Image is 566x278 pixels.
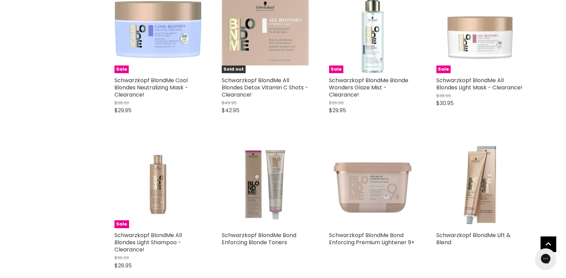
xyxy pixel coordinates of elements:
span: Sale [329,65,343,73]
iframe: Gorgias live chat messenger [532,246,559,271]
img: Schwarzkopf BlondMe Bond Enforcing Blonde Toners [222,141,309,228]
span: $38.00 [436,92,451,99]
a: Schwarzkopf BlondMe Lift & Blend [436,231,510,246]
span: $38.00 [114,100,129,106]
img: Schwarzkopf BlondMe Lift & Blend [436,141,523,228]
span: Sale [114,65,129,73]
a: Schwarzkopf BlondMe All Blondes Light Mask - Clearance! [436,76,522,91]
span: Sale [436,65,451,73]
img: Schwarzkopf BlondMe Bond Enforcing Premium Lightener 9+ [329,141,416,228]
span: $29.95 [329,106,346,114]
span: $36.00 [114,254,129,261]
span: $29.95 [114,106,131,114]
a: Schwarzkopf BlondMe Cool Blondes Neutralizing Mask - Clearance! [114,76,188,99]
a: Schwarzkopf BlondMe All Blondes Light Shampoo - Clearance! [114,231,182,253]
span: $36.00 [329,100,344,106]
span: $30.95 [436,99,454,107]
span: $28.95 [114,262,132,269]
span: $49.95 [222,100,237,106]
a: Schwarzkopf BlondMe Bond Enforcing Premium Lightener 9+ [329,231,414,246]
a: Schwarzkopf BlondMe All Blondes Light Shampoo - Clearance!Sale [114,141,201,228]
a: Schwarzkopf BlondMe All Blondes Detox Vitamin C Shots - Clearance! [222,76,308,99]
img: Schwarzkopf BlondMe All Blondes Light Shampoo - Clearance! [114,141,201,228]
span: $42.95 [222,106,239,114]
span: Sold out [222,65,246,73]
a: Schwarzkopf BlondMe Bond Enforcing Blonde Toners [222,231,296,246]
span: Sale [114,220,129,228]
a: Schwarzkopf BlondMe Blonde Wonders Glaze Mist - Clearance! [329,76,408,99]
